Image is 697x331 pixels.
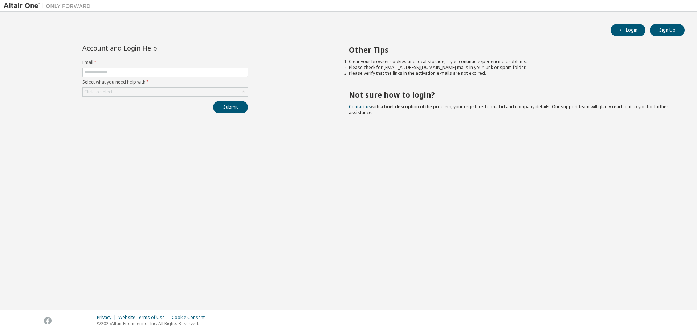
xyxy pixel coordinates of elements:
div: Website Terms of Use [118,315,172,320]
button: Sign Up [650,24,685,36]
div: Privacy [97,315,118,320]
li: Clear your browser cookies and local storage, if you continue experiencing problems. [349,59,672,65]
a: Contact us [349,104,371,110]
label: Select what you need help with [82,79,248,85]
div: Cookie Consent [172,315,209,320]
p: © 2025 Altair Engineering, Inc. All Rights Reserved. [97,320,209,327]
li: Please verify that the links in the activation e-mails are not expired. [349,70,672,76]
div: Account and Login Help [82,45,215,51]
li: Please check for [EMAIL_ADDRESS][DOMAIN_NAME] mails in your junk or spam folder. [349,65,672,70]
h2: Not sure how to login? [349,90,672,100]
div: Click to select [83,88,248,96]
label: Email [82,60,248,65]
button: Login [611,24,645,36]
img: facebook.svg [44,317,52,324]
img: Altair One [4,2,94,9]
span: with a brief description of the problem, your registered e-mail id and company details. Our suppo... [349,104,668,116]
div: Click to select [84,89,113,95]
button: Submit [213,101,248,113]
h2: Other Tips [349,45,672,55]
